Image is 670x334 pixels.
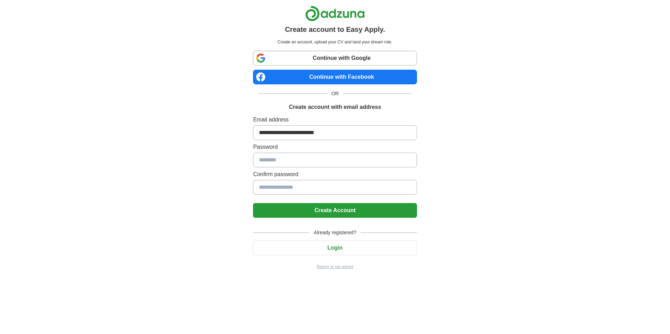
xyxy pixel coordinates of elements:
span: Already registered? [309,229,360,236]
button: Login [253,241,417,255]
label: Password [253,143,417,151]
span: OR [327,90,343,97]
a: Return to job advert [253,264,417,270]
a: Login [253,245,417,251]
p: Create an account, upload your CV and land your dream role. [254,39,415,45]
a: Continue with Google [253,51,417,65]
h1: Create account to Easy Apply. [285,24,385,35]
button: Create Account [253,203,417,218]
label: Confirm password [253,170,417,179]
label: Email address [253,116,417,124]
a: Continue with Facebook [253,70,417,84]
img: Adzuna logo [305,6,365,21]
h1: Create account with email address [289,103,381,111]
